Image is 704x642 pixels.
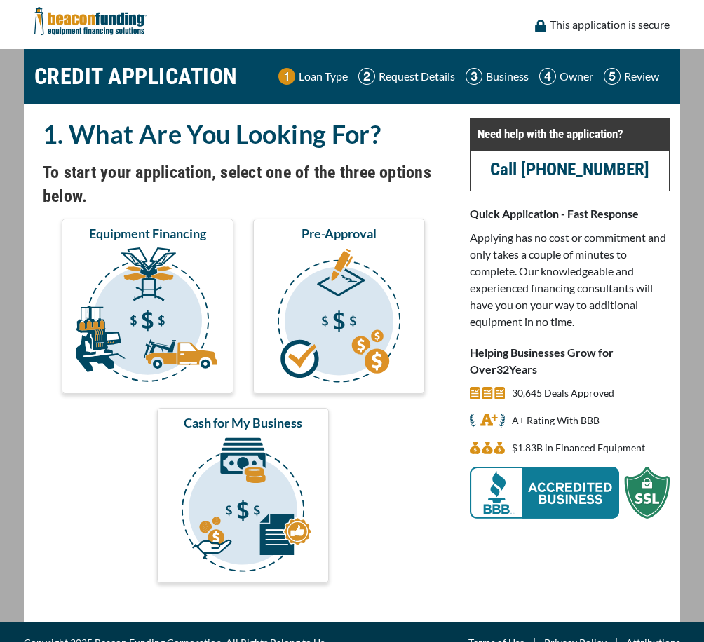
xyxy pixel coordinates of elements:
img: Step 3 [466,68,482,85]
h4: To start your application, select one of the three options below. [43,160,444,208]
p: Loan Type [299,68,348,85]
span: Equipment Financing [89,225,206,242]
p: Need help with the application? [478,125,662,142]
span: Pre-Approval [302,225,377,242]
img: Equipment Financing [65,247,231,388]
p: This application is secure [550,16,670,33]
p: Request Details [379,68,455,85]
button: Equipment Financing [62,219,233,394]
img: BBB Acredited Business and SSL Protection [470,467,670,519]
span: Cash for My Business [184,414,302,431]
img: Step 2 [358,68,375,85]
p: Quick Application - Fast Response [470,205,670,222]
h2: 1. What Are You Looking For? [43,118,444,150]
h1: CREDIT APPLICATION [34,56,238,97]
p: 30,645 Deals Approved [512,385,614,402]
img: Step 1 [278,68,295,85]
p: A+ Rating With BBB [512,412,600,429]
p: $1,829,942,280 in Financed Equipment [512,439,645,456]
img: Pre-Approval [256,247,422,388]
p: Owner [560,68,593,85]
span: 32 [496,362,509,376]
img: Step 4 [539,68,556,85]
button: Pre-Approval [253,219,425,394]
p: Applying has no cost or commitment and only takes a couple of minutes to complete. Our knowledgea... [470,229,670,330]
a: Call [PHONE_NUMBER] [490,159,649,179]
img: lock icon to convery security [535,20,546,32]
img: Cash for My Business [160,437,326,577]
button: Cash for My Business [157,408,329,583]
p: Review [624,68,659,85]
img: Step 5 [604,68,621,85]
p: Helping Businesses Grow for Over Years [470,344,670,378]
p: Business [486,68,529,85]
